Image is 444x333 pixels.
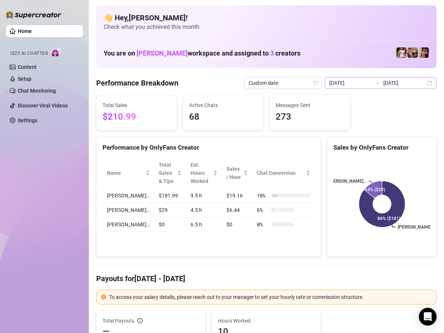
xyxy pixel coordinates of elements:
[419,308,437,326] div: Open Intercom Messenger
[222,217,252,232] td: $0
[18,76,31,82] a: Setup
[407,47,418,58] img: Osvaldo
[102,101,171,109] span: Total Sales
[51,47,62,58] img: AI Chatter
[186,203,222,217] td: 4.5 h
[102,317,134,325] span: Total Payouts
[189,101,257,109] span: Active Chats
[276,101,344,109] span: Messages Sent
[222,158,252,189] th: Sales / Hour
[333,143,430,153] div: Sales by OnlyFans Creator
[137,318,142,323] span: info-circle
[398,224,435,230] text: [PERSON_NAME]…
[218,317,315,325] span: Hours Worked
[10,50,48,57] span: Izzy AI Chatter
[329,79,371,87] input: Start date
[383,79,425,87] input: End date
[374,80,380,86] span: to
[249,77,317,89] span: Custom date
[270,49,274,57] span: 3
[102,217,154,232] td: [PERSON_NAME]…
[418,47,429,58] img: Zach
[226,165,242,181] span: Sales / Hour
[107,169,144,177] span: Name
[102,203,154,217] td: [PERSON_NAME]…
[191,161,212,185] div: Est. Hours Worked
[6,11,61,19] img: logo-BBDzfeDw.svg
[257,169,305,177] span: Chat Conversion
[104,13,429,23] h4: 👋 Hey, [PERSON_NAME] !
[154,158,186,189] th: Total Sales & Tips
[222,203,252,217] td: $6.44
[18,88,56,94] a: Chat Monitoring
[102,143,315,153] div: Performance by OnlyFans Creator
[101,294,106,300] span: exclamation-circle
[104,23,429,31] span: Check what you achieved this month
[257,192,269,200] span: 16 %
[102,189,154,203] td: [PERSON_NAME]…
[222,189,252,203] td: $19.16
[159,161,176,185] span: Total Sales & Tips
[137,49,188,57] span: [PERSON_NAME]
[102,110,171,124] span: $210.99
[329,179,366,184] text: [PERSON_NAME]…
[186,217,222,232] td: 6.5 h
[96,78,178,88] h4: Performance Breakdown
[189,110,257,124] span: 68
[374,80,380,86] span: swap-right
[252,158,315,189] th: Chat Conversion
[18,117,37,123] a: Settings
[396,47,407,58] img: Hector
[18,64,37,70] a: Content
[18,103,68,109] a: Discover Viral Videos
[154,217,186,232] td: $0
[313,81,318,85] span: calendar
[257,220,269,229] span: 0 %
[154,189,186,203] td: $181.99
[102,158,154,189] th: Name
[109,293,432,301] div: To access your salary details, please reach out to your manager to set your hourly rate or commis...
[18,28,32,34] a: Home
[186,189,222,203] td: 9.5 h
[154,203,186,217] td: $29
[257,206,269,214] span: 6 %
[96,273,437,284] h4: Payouts for [DATE] - [DATE]
[104,49,300,57] h1: You are on workspace and assigned to creators
[276,110,344,124] span: 273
